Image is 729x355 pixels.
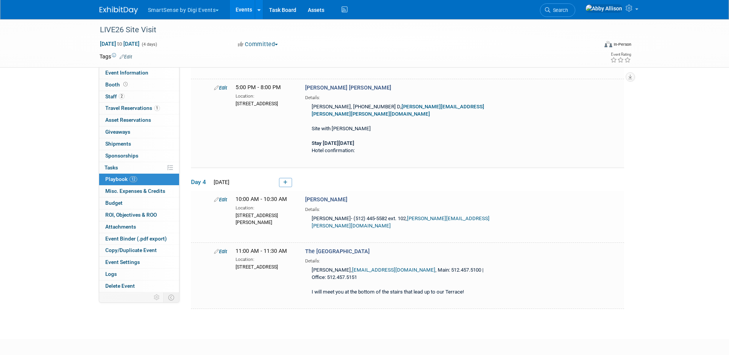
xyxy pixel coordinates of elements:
[540,3,575,17] a: Search
[105,129,130,135] span: Giveaways
[236,196,287,202] span: 10:00 AM - 10:30 AM
[105,224,136,230] span: Attachments
[116,41,123,47] span: to
[105,247,157,253] span: Copy/Duplicate Event
[99,126,179,138] a: Giveaways
[211,179,229,185] span: [DATE]
[99,245,179,256] a: Copy/Duplicate Event
[99,67,179,79] a: Event Information
[99,209,179,221] a: ROI, Objectives & ROO
[99,233,179,245] a: Event Binder (.pdf export)
[236,92,294,100] div: Location:
[352,267,435,273] a: [EMAIL_ADDRESS][DOMAIN_NAME]
[105,176,137,182] span: Playbook
[604,41,612,47] img: Format-Inperson.png
[105,271,117,277] span: Logs
[105,259,140,265] span: Event Settings
[305,196,347,203] span: [PERSON_NAME]
[100,53,132,60] td: Tags
[305,248,370,255] span: The [GEOGRAPHIC_DATA]
[236,248,287,254] span: 11:00 AM - 11:30 AM
[122,81,129,87] span: Booth not reserved yet
[214,249,227,254] a: Edit
[120,54,132,60] a: Edit
[312,104,484,117] a: [PERSON_NAME][EMAIL_ADDRESS][PERSON_NAME][PERSON_NAME][DOMAIN_NAME]
[553,40,632,51] div: Event Format
[154,105,160,111] span: 1
[236,263,294,270] div: [STREET_ADDRESS]
[105,117,151,123] span: Asset Reservations
[236,100,294,107] div: [STREET_ADDRESS]
[214,85,227,91] a: Edit
[100,7,138,14] img: ExhibitDay
[305,92,503,101] div: Details:
[105,188,165,194] span: Misc. Expenses & Credits
[610,53,631,56] div: Event Rating
[305,85,391,91] span: [PERSON_NAME] [PERSON_NAME]
[214,197,227,202] a: Edit
[99,186,179,197] a: Misc. Expenses & Credits
[99,150,179,162] a: Sponsorships
[305,255,503,264] div: Details:
[105,200,123,206] span: Budget
[105,93,125,100] span: Staff
[235,40,281,48] button: Committed
[130,176,137,182] span: 12
[99,257,179,268] a: Event Settings
[105,164,118,171] span: Tasks
[99,114,179,126] a: Asset Reservations
[141,42,157,47] span: (4 days)
[99,91,179,103] a: Staff2
[585,4,623,13] img: Abby Allison
[99,269,179,280] a: Logs
[305,213,503,233] div: [PERSON_NAME]- (512) 445-5582 ext. 102,
[105,283,135,289] span: Delete Event
[312,216,490,229] a: [PERSON_NAME][EMAIL_ADDRESS][PERSON_NAME][DOMAIN_NAME]
[99,103,179,114] a: Travel Reservations1
[236,204,294,211] div: Location:
[99,79,179,91] a: Booth
[236,211,294,226] div: [STREET_ADDRESS][PERSON_NAME]
[191,178,210,186] span: Day 4
[105,81,129,88] span: Booth
[163,292,179,302] td: Toggle Event Tabs
[99,138,179,150] a: Shipments
[305,264,503,299] div: [PERSON_NAME]​, , Main: 512.457.5100 | Office: 512.457.5151 I will meet you at the bottom of the ...
[312,104,484,117] b: ,
[305,204,503,213] div: Details:
[99,174,179,185] a: Playbook12
[119,93,125,99] span: 2
[150,292,164,302] td: Personalize Event Tab Strip
[105,212,157,218] span: ROI, Objectives & ROO
[312,140,354,146] b: Stay [DATE][DATE]
[613,41,631,47] div: In-Person
[305,101,503,158] div: [PERSON_NAME], [PHONE_NUMBER] D Site with [PERSON_NAME] Hotel confirmation:
[100,40,140,47] span: [DATE] [DATE]
[99,221,179,233] a: Attachments
[236,84,281,91] span: 5:00 PM - 8:00 PM
[99,197,179,209] a: Budget
[99,280,179,292] a: Delete Event
[105,141,131,147] span: Shipments
[105,105,160,111] span: Travel Reservations
[99,162,179,174] a: Tasks
[105,236,167,242] span: Event Binder (.pdf export)
[105,70,148,76] span: Event Information
[105,153,138,159] span: Sponsorships
[550,7,568,13] span: Search
[236,255,294,263] div: Location:
[97,23,586,37] div: LIVE26 Site Visit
